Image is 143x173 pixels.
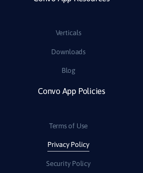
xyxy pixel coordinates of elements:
a: Verticals [56,26,81,40]
a: Blog [62,64,75,77]
a: Convo App Policies [38,83,105,119]
a: Privacy Policy [47,138,89,151]
a: Terms of Use [49,120,88,133]
a: Security Policy [46,157,91,171]
a: Downloads [51,46,86,59]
